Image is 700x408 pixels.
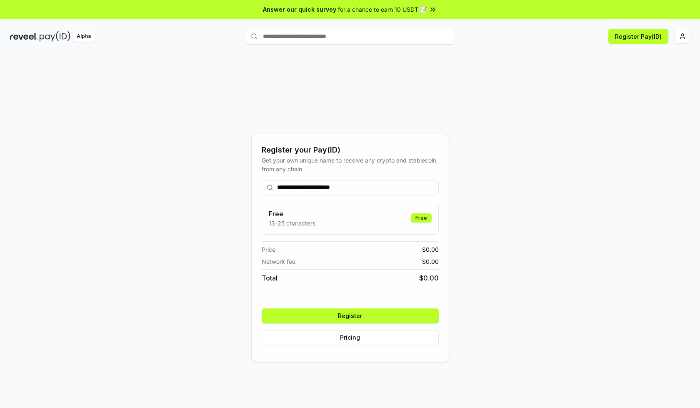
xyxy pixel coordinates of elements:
button: Register Pay(ID) [608,29,668,44]
button: Pricing [262,330,439,345]
span: $ 0.00 [422,257,439,266]
span: Total [262,273,277,283]
span: $ 0.00 [419,273,439,283]
button: Register [262,308,439,323]
p: 13-25 characters [269,219,315,228]
span: Price [262,245,275,254]
div: Free [411,213,432,223]
img: reveel_dark [10,31,38,42]
span: Network fee [262,257,295,266]
div: Register your Pay(ID) [262,144,439,156]
img: pay_id [40,31,70,42]
span: Answer our quick survey [263,5,336,14]
span: $ 0.00 [422,245,439,254]
div: Alpha [72,31,95,42]
span: for a chance to earn 10 USDT 📝 [338,5,427,14]
div: Get your own unique name to receive any crypto and stablecoin, from any chain [262,156,439,173]
h3: Free [269,209,315,219]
